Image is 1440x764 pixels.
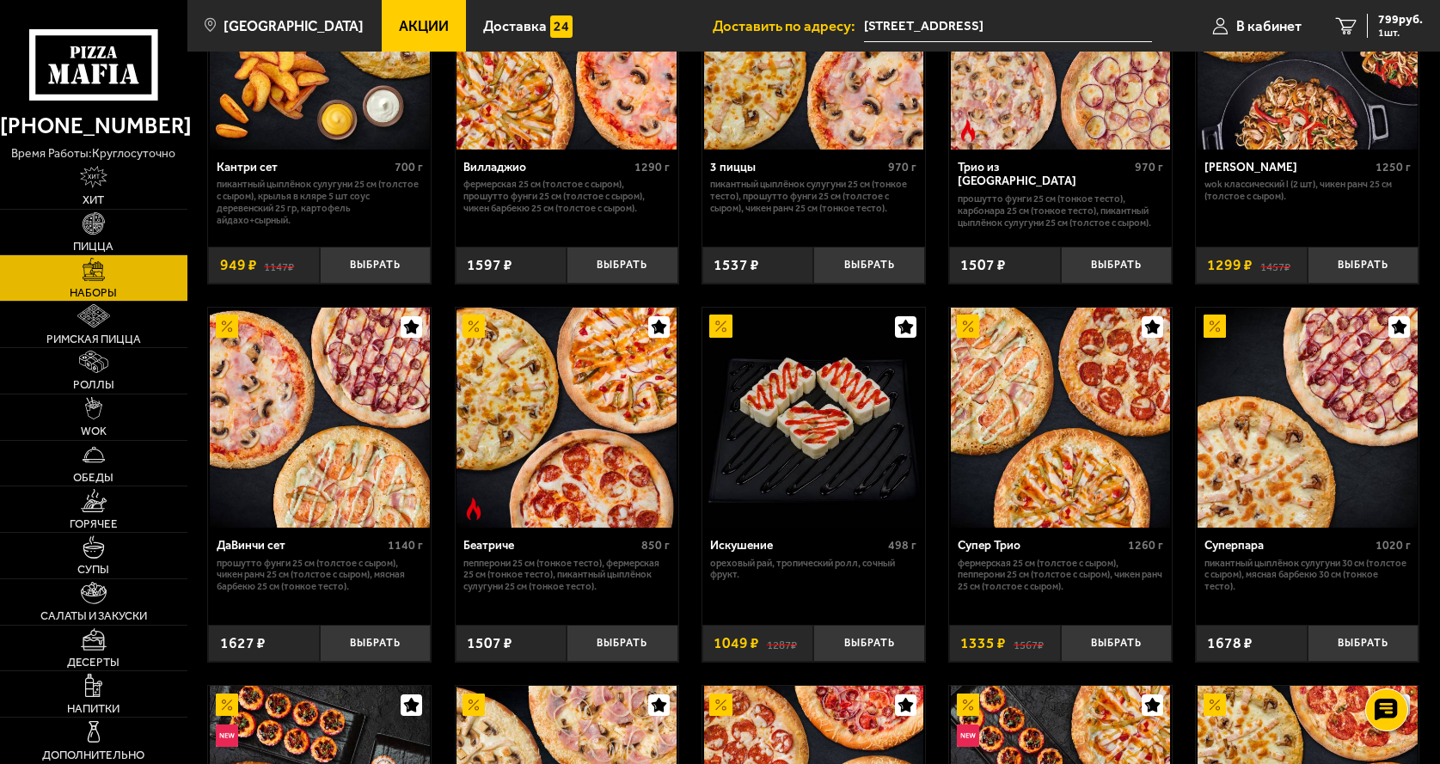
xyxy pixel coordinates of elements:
[957,315,979,337] img: Акционный
[958,539,1124,553] div: Супер Трио
[70,518,118,529] span: Горячее
[220,636,266,651] span: 1627 ₽
[1207,636,1253,651] span: 1678 ₽
[395,160,423,174] span: 700 г
[951,308,1171,528] img: Супер Трио
[1061,247,1173,284] button: Выбрать
[958,161,1131,189] div: Трио из [GEOGRAPHIC_DATA]
[550,15,573,38] img: 15daf4d41897b9f0e9f617042186c801.svg
[463,539,637,553] div: Беатриче
[714,636,759,651] span: 1049 ₽
[957,694,979,716] img: Акционный
[483,19,547,34] span: Доставка
[1207,258,1253,272] span: 1299 ₽
[767,636,797,651] s: 1287 ₽
[1135,160,1163,174] span: 970 г
[1196,308,1419,528] a: АкционныйСуперпара
[217,539,383,553] div: ДаВинчи сет
[467,636,512,651] span: 1507 ₽
[957,724,979,747] img: Новинка
[467,258,512,272] span: 1597 ₽
[888,538,916,553] span: 498 г
[224,19,364,34] span: [GEOGRAPHIC_DATA]
[1204,161,1371,175] div: [PERSON_NAME]
[463,558,670,594] p: Пепперони 25 см (тонкое тесто), Фермерская 25 см (тонкое тесто), Пикантный цыплёнок сулугуни 25 с...
[960,258,1006,272] span: 1507 ₽
[1378,28,1423,38] span: 1 шт.
[1376,538,1411,553] span: 1020 г
[1260,258,1290,272] s: 1457 ₽
[42,749,144,761] span: Дополнительно
[388,538,423,553] span: 1140 г
[710,558,916,582] p: Ореховый рай, Тропический ролл, Сочный фрукт.
[463,179,670,215] p: Фермерская 25 см (толстое с сыром), Прошутто Фунги 25 см (толстое с сыром), Чикен Барбекю 25 см (...
[77,564,109,575] span: Супы
[949,308,1172,528] a: АкционныйСупер Трио
[208,308,431,528] a: АкционныйДаВинчи сет
[888,160,916,174] span: 970 г
[813,625,925,662] button: Выбрать
[1204,315,1226,337] img: Акционный
[463,315,485,337] img: Акционный
[67,657,119,668] span: Десерты
[713,19,864,34] span: Доставить по адресу:
[70,287,117,298] span: Наборы
[864,10,1152,42] input: Ваш адрес доставки
[217,558,423,594] p: Прошутто Фунги 25 см (толстое с сыром), Чикен Ранч 25 см (толстое с сыром), Мясная Барбекю 25 см ...
[457,308,677,528] img: Беатриче
[1204,539,1371,553] div: Суперпара
[960,636,1006,651] span: 1335 ₽
[957,119,979,142] img: Острое блюдо
[1128,538,1163,553] span: 1260 г
[1236,19,1302,34] span: В кабинет
[73,379,114,390] span: Роллы
[216,694,238,716] img: Акционный
[320,247,432,284] button: Выбрать
[217,161,390,175] div: Кантри сет
[1198,308,1418,528] img: Суперпара
[1376,160,1411,174] span: 1250 г
[81,425,107,437] span: WOK
[73,241,113,252] span: Пицца
[463,694,485,716] img: Акционный
[463,498,485,520] img: Острое блюдо
[704,308,924,528] img: Искушение
[67,703,119,714] span: Напитки
[813,247,925,284] button: Выбрать
[1204,558,1411,594] p: Пикантный цыплёнок сулугуни 30 см (толстое с сыром), Мясная Барбекю 30 см (тонкое тесто).
[399,19,449,34] span: Акции
[83,194,104,205] span: Хит
[456,308,678,528] a: АкционныйОстрое блюдоБеатриче
[210,308,430,528] img: ДаВинчи сет
[73,472,113,483] span: Обеды
[710,161,884,175] div: 3 пиццы
[320,625,432,662] button: Выбрать
[220,258,257,272] span: 949 ₽
[958,558,1164,594] p: Фермерская 25 см (толстое с сыром), Пепперони 25 см (толстое с сыром), Чикен Ранч 25 см (толстое ...
[958,193,1164,229] p: Прошутто Фунги 25 см (тонкое тесто), Карбонара 25 см (тонкое тесто), Пикантный цыплёнок сулугуни ...
[216,724,238,747] img: Новинка
[702,308,925,528] a: АкционныйИскушение
[46,333,141,345] span: Римская пицца
[709,315,732,337] img: Акционный
[1308,625,1419,662] button: Выбрать
[463,161,630,175] div: Вилладжио
[216,315,238,337] img: Акционный
[709,694,732,716] img: Акционный
[1204,694,1226,716] img: Акционный
[641,538,670,553] span: 850 г
[40,610,147,621] span: Салаты и закуски
[1204,179,1411,203] p: Wok классический L (2 шт), Чикен Ранч 25 см (толстое с сыром).
[634,160,670,174] span: 1290 г
[217,179,423,227] p: Пикантный цыплёнок сулугуни 25 см (толстое с сыром), крылья в кляре 5 шт соус деревенский 25 гр, ...
[264,258,294,272] s: 1147 ₽
[710,179,916,215] p: Пикантный цыплёнок сулугуни 25 см (тонкое тесто), Прошутто Фунги 25 см (толстое с сыром), Чикен Р...
[567,625,678,662] button: Выбрать
[1014,636,1044,651] s: 1567 ₽
[710,539,884,553] div: Искушение
[864,10,1152,42] span: проспект Металлистов, 19/30
[567,247,678,284] button: Выбрать
[1061,625,1173,662] button: Выбрать
[1378,14,1423,26] span: 799 руб.
[714,258,759,272] span: 1537 ₽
